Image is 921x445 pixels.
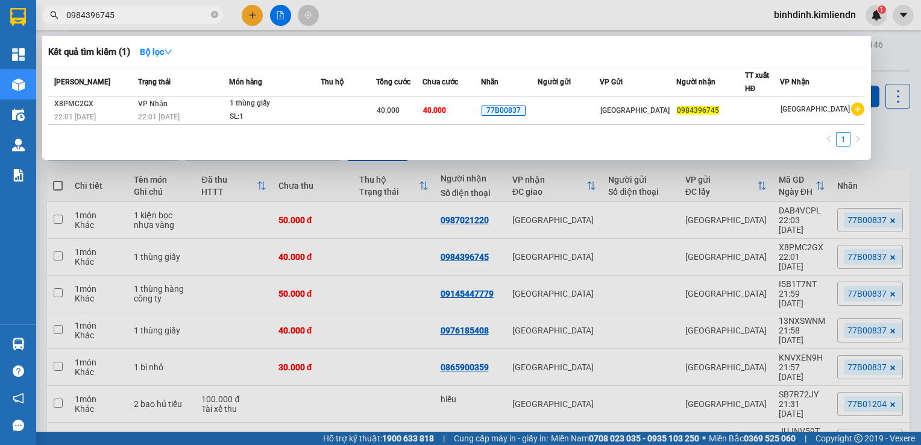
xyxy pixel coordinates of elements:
button: left [822,132,836,147]
a: 1 [837,133,850,146]
span: close-circle [211,10,218,21]
span: close-circle [211,11,218,18]
div: X8PMC2GX [54,98,134,110]
span: search [50,11,58,19]
span: message [13,420,24,431]
span: [GEOGRAPHIC_DATA] [781,105,850,113]
li: Next Page [850,132,865,147]
span: Món hàng [229,78,262,86]
span: Nhãn [481,78,498,86]
span: 0984396745 [677,106,719,115]
span: 22:01 [DATE] [54,113,96,121]
span: [PERSON_NAME] [54,78,110,86]
button: Bộ lọcdown [130,42,182,62]
span: Người nhận [676,78,715,86]
span: 40.000 [423,106,446,115]
span: VP Nhận [780,78,809,86]
span: TT xuất HĐ [745,71,769,93]
img: solution-icon [12,169,25,181]
span: Thu hộ [321,78,344,86]
span: plus-circle [851,103,864,116]
h3: Kết quả tìm kiếm ( 1 ) [48,46,130,58]
span: 40.000 [377,106,400,115]
img: logo-vxr [10,8,26,26]
span: VP Nhận [138,99,168,108]
span: notification [13,393,24,404]
span: Trạng thái [138,78,171,86]
input: Tìm tên, số ĐT hoặc mã đơn [66,8,209,22]
div: 1 thùng giấy [230,97,320,110]
span: 22:01 [DATE] [138,113,180,121]
li: Previous Page [822,132,836,147]
img: dashboard-icon [12,48,25,61]
span: 77B00837 [482,106,526,116]
img: warehouse-icon [12,78,25,91]
strong: Bộ lọc [140,47,172,57]
span: Tổng cước [376,78,410,86]
div: SL: 1 [230,110,320,124]
span: Người gửi [538,78,571,86]
span: right [854,135,861,142]
button: right [850,132,865,147]
span: down [164,48,172,56]
span: [GEOGRAPHIC_DATA] [600,106,670,115]
span: left [825,135,832,142]
img: warehouse-icon [12,109,25,121]
span: VP Gửi [600,78,623,86]
span: Chưa cước [423,78,458,86]
img: warehouse-icon [12,139,25,151]
img: warehouse-icon [12,338,25,350]
span: question-circle [13,365,24,377]
li: 1 [836,132,850,147]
